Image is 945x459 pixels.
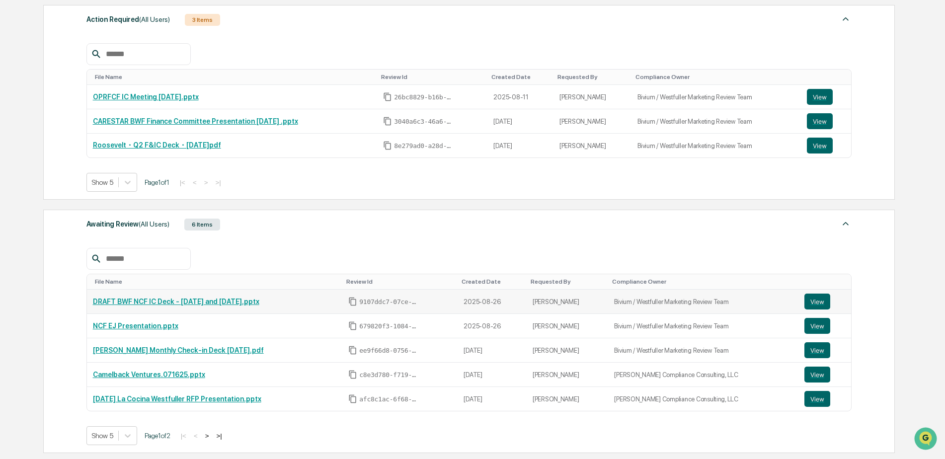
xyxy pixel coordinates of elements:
[20,125,64,135] span: Preclearance
[93,371,205,379] a: Camelback Ventures.071625.pptx
[807,138,846,153] a: View
[169,79,181,91] button: Start new chat
[807,138,833,153] button: View
[487,85,553,109] td: 2025-08-11
[70,168,120,176] a: Powered byPylon
[804,391,830,407] button: View
[458,314,526,338] td: 2025-08-26
[487,134,553,157] td: [DATE]
[34,86,126,94] div: We're available if you need us!
[804,367,830,382] button: View
[553,85,631,109] td: [PERSON_NAME]
[913,426,940,453] iframe: Open customer support
[487,109,553,134] td: [DATE]
[359,322,419,330] span: 679820f3-1084-4cc6-b59a-a70b98ed3d3c
[806,278,847,285] div: Toggle SortBy
[553,109,631,134] td: [PERSON_NAME]
[394,118,454,126] span: 3040a6c3-46a6-4967-bb2b-85f2d937caf2
[359,347,419,355] span: ee9f66d8-0756-4a7b-910f-56a79afb7220
[212,178,224,187] button: >|
[383,117,392,126] span: Copy Id
[804,294,830,309] button: View
[139,220,169,228] span: (All Users)
[93,141,221,149] a: Roosevelt・Q2 F&IC Deck・[DATE]pdf
[462,278,522,285] div: Toggle SortBy
[68,121,127,139] a: 🗄️Attestations
[10,126,18,134] div: 🖐️
[348,346,357,355] span: Copy Id
[527,314,608,338] td: [PERSON_NAME]
[807,89,846,105] a: View
[804,342,845,358] a: View
[527,338,608,363] td: [PERSON_NAME]
[190,178,200,187] button: <
[34,76,163,86] div: Start new chat
[807,113,846,129] a: View
[458,290,526,314] td: 2025-08-26
[557,74,628,80] div: Toggle SortBy
[458,387,526,411] td: [DATE]
[359,298,419,306] span: 9107ddc7-07ce-468e-8005-e1cfd377d405
[93,117,298,125] a: CARESTAR BWF Finance Committee Presentation [DATE] .pptx
[804,318,845,334] a: View
[394,142,454,150] span: 8e279ad0-a28d-46d3-996c-bb4558ac32a4
[95,278,339,285] div: Toggle SortBy
[553,134,631,157] td: [PERSON_NAME]
[82,125,123,135] span: Attestations
[145,432,170,440] span: Page 1 of 2
[10,145,18,153] div: 🔎
[804,294,845,309] a: View
[631,109,800,134] td: Bivium / Westfuller Marketing Review Team
[93,93,199,101] a: OPRFCF IC Meeting [DATE].pptx
[348,370,357,379] span: Copy Id
[6,121,68,139] a: 🖐️Preclearance
[191,432,201,440] button: <
[608,338,798,363] td: Bivium / Westfuller Marketing Review Team
[10,76,28,94] img: 1746055101610-c473b297-6a78-478c-a979-82029cc54cd1
[804,367,845,382] a: View
[383,141,392,150] span: Copy Id
[804,342,830,358] button: View
[527,363,608,387] td: [PERSON_NAME]
[348,297,357,306] span: Copy Id
[608,314,798,338] td: Bivium / Westfuller Marketing Review Team
[93,395,261,403] a: [DATE] La Cocina Westfuller RFP Presentation.pptx
[348,321,357,330] span: Copy Id
[178,432,189,440] button: |<
[394,93,454,101] span: 26bc8829-b16b-4363-a224-b3a9a7c40805
[809,74,848,80] div: Toggle SortBy
[608,363,798,387] td: [PERSON_NAME] Compliance Consulting, LLC
[458,338,526,363] td: [DATE]
[184,219,220,230] div: 6 Items
[807,89,833,105] button: View
[145,178,169,186] span: Page 1 of 1
[72,126,80,134] div: 🗄️
[348,394,357,403] span: Copy Id
[631,134,800,157] td: Bivium / Westfuller Marketing Review Team
[381,74,483,80] div: Toggle SortBy
[383,92,392,101] span: Copy Id
[86,13,170,26] div: Action Required
[491,74,549,80] div: Toggle SortBy
[608,387,798,411] td: [PERSON_NAME] Compliance Consulting, LLC
[804,318,830,334] button: View
[95,74,374,80] div: Toggle SortBy
[635,74,796,80] div: Toggle SortBy
[86,218,169,230] div: Awaiting Review
[10,21,181,37] p: How can we help?
[99,168,120,176] span: Pylon
[807,113,833,129] button: View
[631,85,800,109] td: Bivium / Westfuller Marketing Review Team
[185,14,220,26] div: 3 Items
[458,363,526,387] td: [DATE]
[608,290,798,314] td: Bivium / Westfuller Marketing Review Team
[840,13,852,25] img: caret
[213,432,225,440] button: >|
[202,432,212,440] button: >
[612,278,794,285] div: Toggle SortBy
[201,178,211,187] button: >
[840,218,852,229] img: caret
[139,15,170,23] span: (All Users)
